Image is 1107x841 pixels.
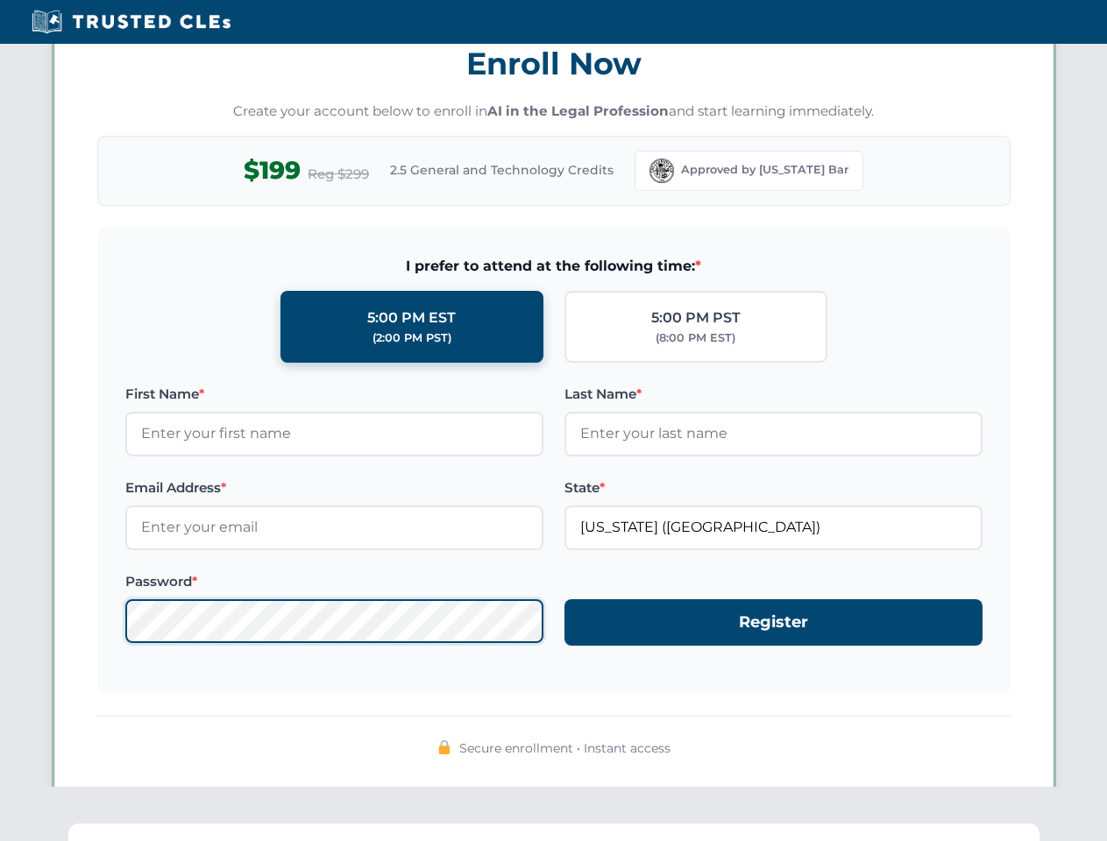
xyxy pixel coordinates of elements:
[564,477,983,498] label: State
[487,102,669,119] strong: AI in the Legal Profession
[564,505,983,549] input: Florida (FL)
[125,477,543,498] label: Email Address
[125,255,983,278] span: I prefer to attend at the following time:
[125,384,543,405] label: First Name
[308,164,369,185] span: Reg $299
[437,740,451,754] img: 🔒
[125,571,543,592] label: Password
[390,160,614,180] span: 2.5 General and Technology Credits
[656,329,735,347] div: (8:00 PM EST)
[244,151,301,190] span: $199
[681,161,848,179] span: Approved by [US_STATE] Bar
[564,384,983,405] label: Last Name
[125,505,543,549] input: Enter your email
[26,9,236,35] img: Trusted CLEs
[97,36,1011,91] h3: Enroll Now
[367,307,456,329] div: 5:00 PM EST
[125,412,543,456] input: Enter your first name
[564,412,983,456] input: Enter your last name
[651,307,741,329] div: 5:00 PM PST
[564,599,983,646] button: Register
[649,159,674,183] img: Florida Bar
[373,329,451,347] div: (2:00 PM PST)
[459,739,671,758] span: Secure enrollment • Instant access
[97,102,1011,122] p: Create your account below to enroll in and start learning immediately.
